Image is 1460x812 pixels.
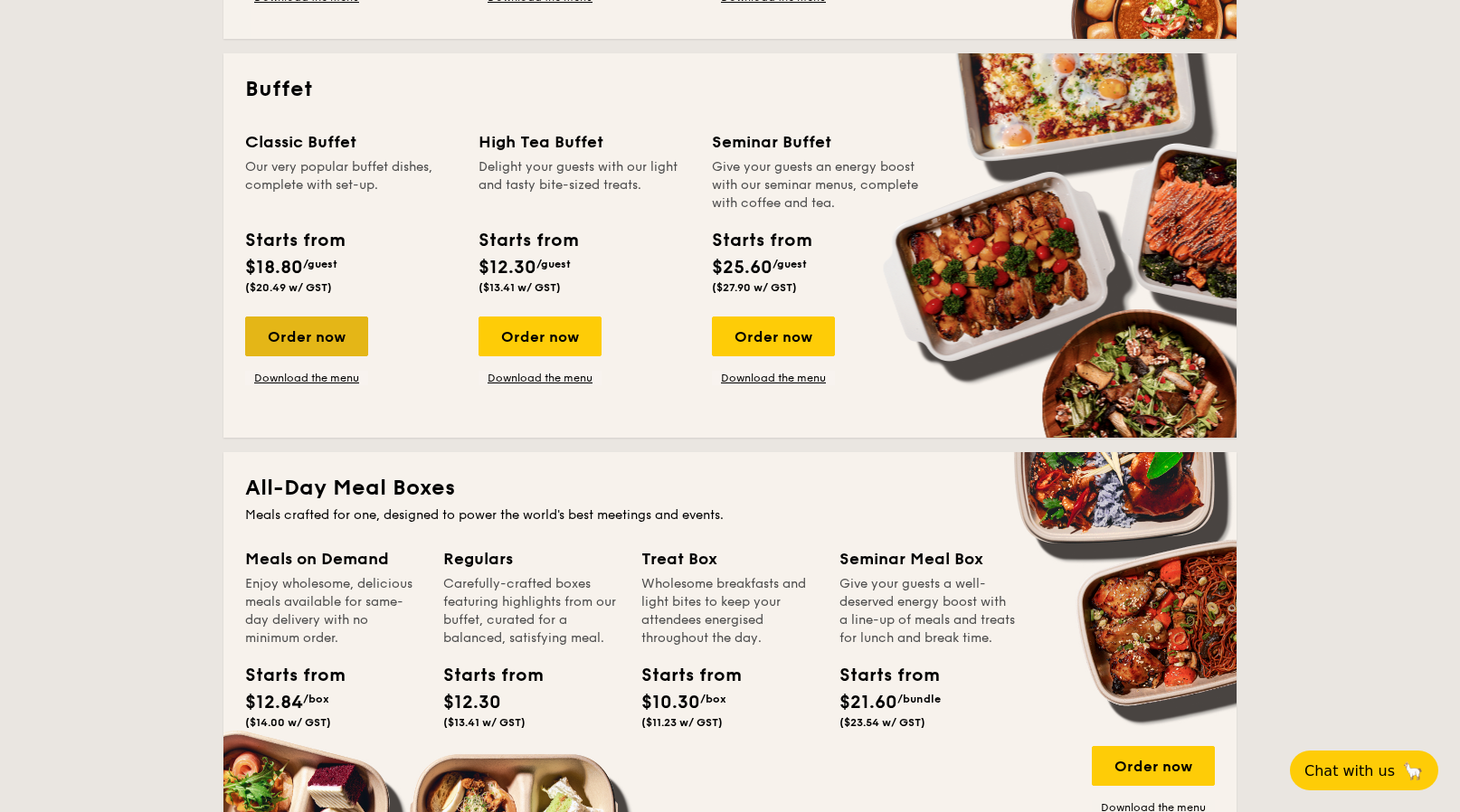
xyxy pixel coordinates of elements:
div: Seminar Buffet [712,129,924,155]
div: Give your guests an energy boost with our seminar menus, complete with coffee and tea. [712,158,924,212]
div: Delight your guests with our light and tasty bite-sized treats. [479,158,690,212]
span: $12.84 [245,692,303,713]
div: Starts from [641,662,723,689]
span: ($20.49 w/ GST) [245,281,332,294]
div: Starts from [839,662,921,689]
div: Starts from [712,227,811,254]
div: Carefully-crafted boxes featuring highlights from our buffet, curated for a balanced, satisfying ... [443,575,620,647]
div: Give your guests a well-deserved energy boost with a line-up of meals and treats for lunch and br... [839,575,1016,647]
span: 🦙 [1402,760,1424,781]
span: $10.30 [641,692,700,713]
h2: Buffet [245,75,1215,104]
div: Treat Box [641,546,818,571]
a: Download the menu [245,371,368,385]
span: $25.60 [712,257,773,279]
div: Enjoy wholesome, delicious meals available for same-day delivery with no minimum order. [245,575,422,647]
span: ($13.41 w/ GST) [479,281,561,294]
div: Meals on Demand [245,546,422,571]
span: /guest [303,258,337,270]
span: /box [700,693,726,705]
a: Download the menu [479,371,602,385]
div: Starts from [479,227,577,254]
div: Starts from [245,227,344,254]
div: Order now [712,316,835,356]
span: Chat with us [1304,762,1395,779]
div: Starts from [443,662,525,689]
div: Seminar Meal Box [839,546,1016,571]
div: Our very popular buffet dishes, complete with set-up. [245,158,457,212]
h2: All-Day Meal Boxes [245,474,1215,503]
div: Classic Buffet [245,129,457,155]
a: Download the menu [712,371,835,385]
div: Order now [1092,746,1215,786]
div: Order now [245,316,368,356]
span: $21.60 [839,692,897,713]
span: ($13.41 w/ GST) [443,716,526,729]
span: /box [303,693,329,705]
span: $18.80 [245,257,303,279]
span: $12.30 [479,257,536,279]
div: Order now [479,316,602,356]
button: Chat with us🦙 [1290,751,1438,790]
span: ($27.90 w/ GST) [712,281,797,294]
div: High Tea Buffet [479,129,690,155]
div: Regulars [443,546,620,571]
span: ($23.54 w/ GST) [839,716,925,729]
div: Meals crafted for one, designed to power the world's best meetings and events. [245,506,1215,524]
span: /guest [536,258,571,270]
span: $12.30 [443,692,501,713]
span: ($11.23 w/ GST) [641,716,723,729]
span: /guest [773,258,807,270]
div: Starts from [245,662,327,689]
span: /bundle [897,693,941,705]
div: Wholesome breakfasts and light bites to keep your attendees energised throughout the day. [641,575,818,647]
span: ($14.00 w/ GST) [245,716,331,729]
